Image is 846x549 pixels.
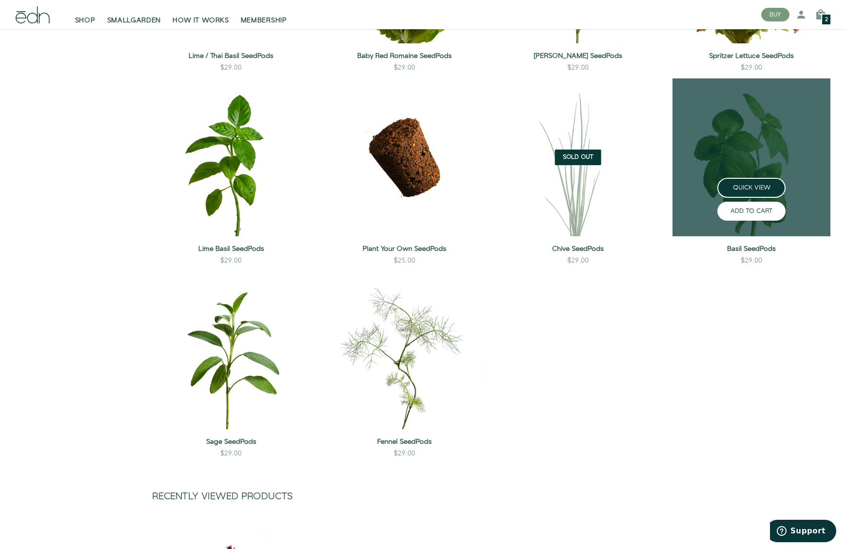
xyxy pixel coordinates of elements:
[75,16,96,25] span: SHOP
[220,63,242,73] div: $29.00
[326,437,483,447] a: Fennel SeedPods
[152,492,803,502] h3: Recently Viewed Products
[220,449,242,458] div: $29.00
[152,244,310,254] a: Lime Basil SeedPods
[326,78,483,236] img: Plant Your Own SeedPods
[825,17,828,22] span: 2
[167,4,234,25] a: HOW IT WORKS
[101,4,167,25] a: SMALLGARDEN
[770,520,836,544] iframe: Opens a widget where you can find more information
[741,63,762,73] div: $29.00
[567,63,589,73] div: $29.00
[326,51,483,61] a: Baby Red Romaine SeedPods
[173,16,229,25] span: HOW IT WORKS
[152,51,310,61] a: Lime / Thai Basil SeedPods
[241,16,287,25] span: MEMBERSHIP
[717,178,786,198] button: QUICK VIEW
[761,8,789,21] button: BUY
[394,256,415,265] div: $25.00
[69,4,101,25] a: SHOP
[220,256,242,265] div: $29.00
[235,4,293,25] a: MEMBERSHIP
[567,256,589,265] div: $29.00
[152,78,310,236] img: Lime Basil SeedPods
[499,244,657,254] a: Chive SeedPods
[152,437,310,447] a: Sage SeedPods
[741,256,762,265] div: $29.00
[326,244,483,254] a: Plant Your Own SeedPods
[394,63,415,73] div: $29.00
[394,449,415,458] div: $29.00
[107,16,161,25] span: SMALLGARDEN
[563,154,594,160] span: Sold Out
[673,244,830,254] a: Basil SeedPods
[326,271,483,429] img: Fennel SeedPods
[499,51,657,61] a: [PERSON_NAME] SeedPods
[717,202,786,221] button: ADD TO CART
[673,51,830,61] a: Spritzer Lettuce SeedPods
[152,271,310,429] img: Sage SeedPods
[499,78,657,236] img: Chive SeedPods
